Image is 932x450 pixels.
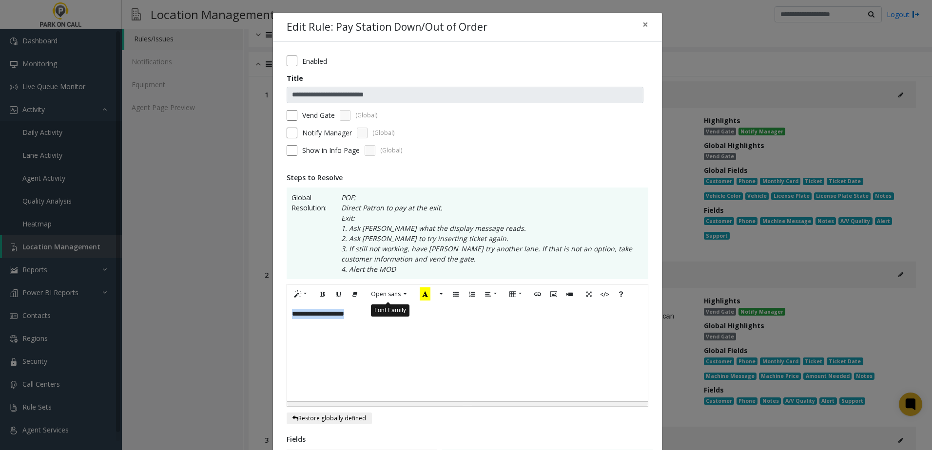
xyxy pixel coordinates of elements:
button: Picture [545,287,562,302]
button: Paragraph [480,287,502,302]
button: Restore globally defined [287,412,372,424]
span: Show in Info Page [302,145,360,155]
button: Video [562,287,578,302]
div: Resize [287,402,648,406]
button: Recent Color [414,287,436,302]
button: Help [613,287,629,302]
button: Bold (CTRL+B) [314,287,331,302]
p: POF: Direct Patron to pay at the exit. Exit: 1. Ask [PERSON_NAME] what the display message reads.... [331,192,643,274]
button: Link (CTRL+K) [529,287,546,302]
span: (Global) [355,111,377,120]
label: Vend Gate [302,110,335,120]
button: Close [636,13,655,37]
button: Font Family [366,287,412,301]
span: Open sans [371,290,401,298]
span: (Global) [372,129,394,137]
label: Notify Manager [302,128,352,138]
span: × [642,18,648,31]
button: Full Screen [581,287,597,302]
span: (Global) [380,146,402,155]
h4: Edit Rule: Pay Station Down/Out of Order [287,19,487,35]
button: Remove Font Style (CTRL+\) [347,287,363,302]
div: Font Family [371,304,409,316]
label: Title [287,73,303,83]
button: Style [290,287,312,302]
button: Code View [597,287,613,302]
label: Enabled [302,56,327,66]
button: More Color [435,287,445,302]
button: Unordered list (CTRL+SHIFT+NUM7) [447,287,464,302]
div: Fields [287,434,648,444]
button: Underline (CTRL+U) [330,287,347,302]
span: Global Resolution: [291,192,332,274]
button: Table [505,287,527,302]
div: Steps to Resolve [287,172,648,183]
button: Ordered list (CTRL+SHIFT+NUM8) [464,287,480,302]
